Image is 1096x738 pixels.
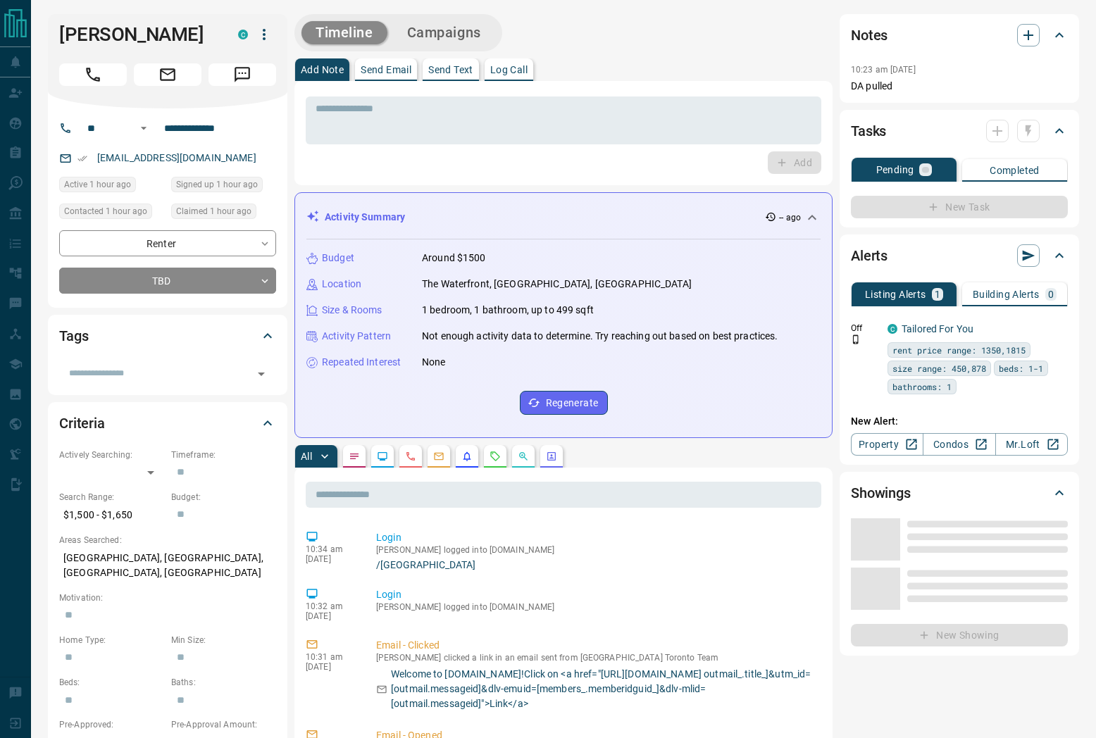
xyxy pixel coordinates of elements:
svg: Lead Browsing Activity [377,451,388,462]
p: 10:34 am [306,544,355,554]
p: 10:31 am [306,652,355,662]
div: condos.ca [238,30,248,39]
p: 10:23 am [DATE] [851,65,916,75]
p: Email - Clicked [376,638,816,653]
a: Condos [923,433,995,456]
div: Renter [59,230,276,256]
p: Completed [990,165,1040,175]
p: 1 bedroom, 1 bathroom, up to 499 sqft [422,303,594,318]
p: Home Type: [59,634,164,646]
p: Around $1500 [422,251,486,265]
p: 10:32 am [306,601,355,611]
p: The Waterfront, [GEOGRAPHIC_DATA], [GEOGRAPHIC_DATA] [422,277,692,292]
p: Min Size: [171,634,276,646]
p: Repeated Interest [322,355,401,370]
p: New Alert: [851,414,1068,429]
p: [PERSON_NAME] logged into [DOMAIN_NAME] [376,602,816,612]
div: Alerts [851,239,1068,273]
a: Property [851,433,923,456]
div: condos.ca [888,324,897,334]
p: [PERSON_NAME] clicked a link in an email sent from [GEOGRAPHIC_DATA] Toronto Team [376,653,816,663]
p: 0 [1048,289,1054,299]
p: Send Text [428,65,473,75]
div: Tasks [851,114,1068,148]
h2: Showings [851,482,911,504]
div: Tags [59,319,276,353]
span: Signed up 1 hour ago [176,177,258,192]
span: Email [134,63,201,86]
svg: Listing Alerts [461,451,473,462]
span: bathrooms: 1 [892,380,952,394]
a: Tailored For You [902,323,973,334]
svg: Opportunities [518,451,529,462]
p: Pre-Approval Amount: [171,718,276,731]
p: Building Alerts [973,289,1040,299]
p: [DATE] [306,554,355,564]
svg: Emails [433,451,444,462]
svg: Email Verified [77,154,87,163]
p: $1,500 - $1,650 [59,504,164,527]
div: Notes [851,18,1068,52]
p: 1 [935,289,940,299]
h2: Alerts [851,244,888,267]
p: Areas Searched: [59,534,276,546]
span: Active 1 hour ago [64,177,131,192]
p: Pre-Approved: [59,718,164,731]
p: Motivation: [59,592,276,604]
p: Log Call [490,65,528,75]
button: Campaigns [393,21,495,44]
div: Activity Summary-- ago [306,204,821,230]
p: Budget [322,251,354,265]
button: Open [135,120,152,137]
p: [DATE] [306,662,355,672]
button: Regenerate [520,391,608,415]
p: Actively Searching: [59,449,164,461]
p: -- ago [779,211,801,224]
span: Claimed 1 hour ago [176,204,251,218]
p: Pending [876,165,914,175]
button: Open [251,364,271,384]
p: Size & Rooms [322,303,382,318]
span: Call [59,63,127,86]
p: Timeframe: [171,449,276,461]
svg: Agent Actions [546,451,557,462]
a: /[GEOGRAPHIC_DATA] [376,559,816,570]
h2: Tags [59,325,88,347]
svg: Calls [405,451,416,462]
svg: Requests [490,451,501,462]
p: DA pulled [851,79,1068,94]
div: Tue Oct 14 2025 [171,177,276,196]
span: Contacted 1 hour ago [64,204,147,218]
p: Beds: [59,676,164,689]
span: size range: 450,878 [892,361,986,375]
p: [PERSON_NAME] logged into [DOMAIN_NAME] [376,545,816,555]
p: Not enough activity data to determine. Try reaching out based on best practices. [422,329,778,344]
p: Baths: [171,676,276,689]
p: Activity Pattern [322,329,391,344]
a: Mr.Loft [995,433,1068,456]
p: Listing Alerts [865,289,926,299]
p: All [301,451,312,461]
div: Tue Oct 14 2025 [171,204,276,223]
span: rent price range: 1350,1815 [892,343,1026,357]
div: Tue Oct 14 2025 [59,204,164,223]
p: [GEOGRAPHIC_DATA], [GEOGRAPHIC_DATA], [GEOGRAPHIC_DATA], [GEOGRAPHIC_DATA] [59,546,276,584]
p: Login [376,587,816,602]
h2: Criteria [59,412,105,434]
span: Message [208,63,276,86]
p: None [422,355,446,370]
p: Off [851,322,879,334]
p: Activity Summary [325,210,405,225]
p: Search Range: [59,491,164,504]
p: Budget: [171,491,276,504]
p: Welcome to [DOMAIN_NAME]!Click on <a href="[URL][DOMAIN_NAME] outmail_.title_]&utm_id=[outmail.me... [391,667,816,711]
h1: [PERSON_NAME] [59,23,217,46]
p: Login [376,530,816,545]
p: Add Note [301,65,344,75]
p: [DATE] [306,611,355,621]
div: TBD [59,268,276,294]
div: Showings [851,476,1068,510]
div: Criteria [59,406,276,440]
p: Send Email [361,65,411,75]
svg: Push Notification Only [851,334,861,344]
